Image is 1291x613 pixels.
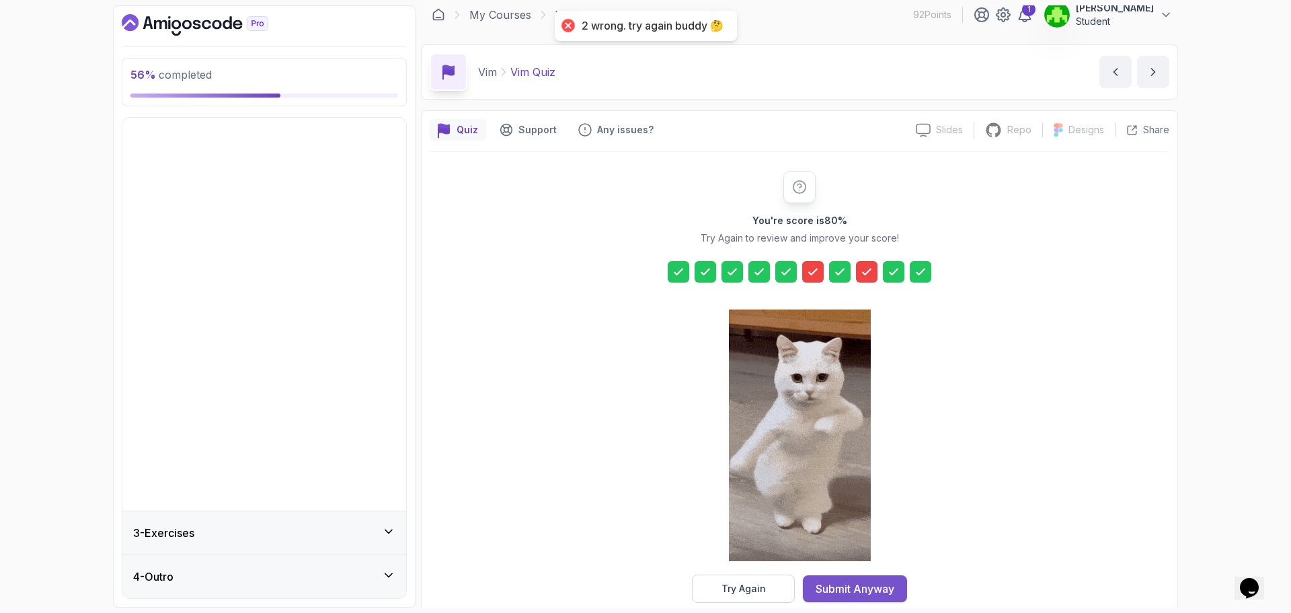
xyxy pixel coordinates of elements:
button: 4-Outro [122,555,406,598]
button: Try Again [692,575,795,603]
img: user profile image [1044,2,1070,28]
p: Student [1076,15,1154,28]
a: My Courses [469,7,531,23]
iframe: chat widget [1235,559,1278,600]
button: previous content [1099,56,1132,88]
p: Quiz [457,123,478,137]
div: 2 wrong. try again buddy 🤔 [582,19,723,33]
a: Dashboard [432,8,445,22]
p: Share [1143,123,1169,137]
p: Vim [478,64,497,80]
a: 1 [1017,7,1033,23]
button: Submit Anyway [803,575,907,602]
a: Dashboard [122,14,299,36]
p: Any issues? [597,123,654,137]
button: user profile image[PERSON_NAME]Student [1044,1,1173,28]
button: 3-Exercises [122,511,406,554]
p: Slides [936,123,963,137]
p: Repo [1007,123,1031,137]
div: 1 [1022,3,1035,16]
h2: You're score is 80 % [752,214,847,227]
div: Submit Anyway [816,581,894,597]
span: completed [130,68,212,81]
p: Designs [1068,123,1104,137]
img: cool-cat [729,310,871,561]
p: Vim Quiz [510,64,555,80]
button: quiz button [430,119,486,141]
p: 92 Points [913,8,951,22]
h3: 3 - Exercises [133,525,194,541]
button: Support button [492,119,565,141]
h3: 4 - Outro [133,569,173,585]
p: Support [518,123,557,137]
button: next content [1137,56,1169,88]
p: VIM Essentials [555,7,629,23]
p: Try Again to review and improve your score! [701,231,899,245]
button: Share [1115,123,1169,137]
span: 56 % [130,68,156,81]
p: [PERSON_NAME] [1076,1,1154,15]
div: Try Again [721,582,766,596]
button: Feedback button [570,119,662,141]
